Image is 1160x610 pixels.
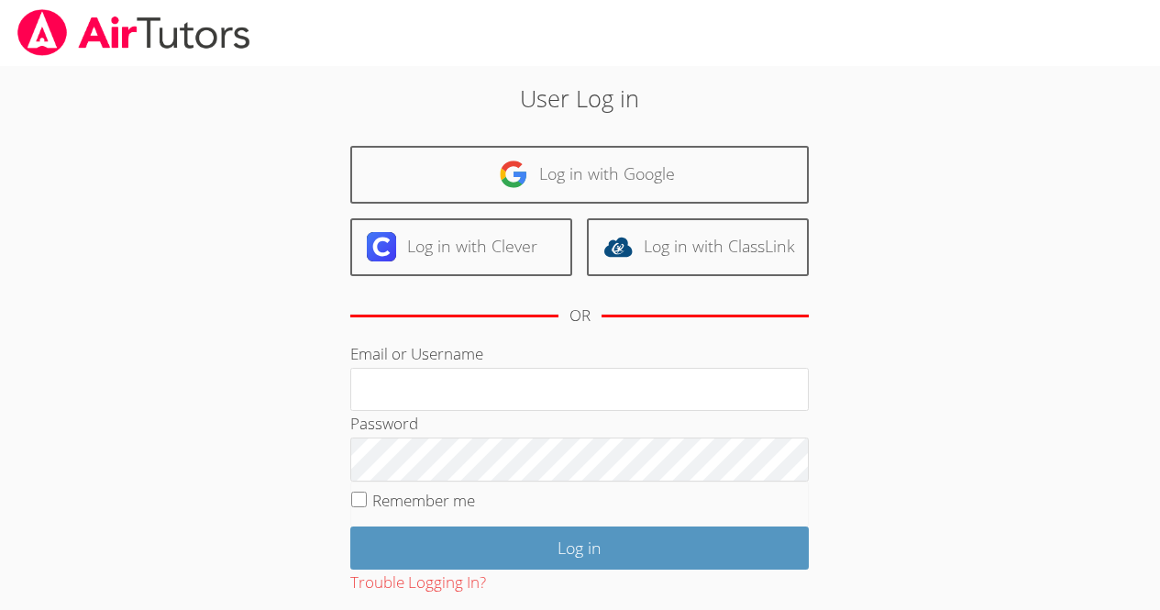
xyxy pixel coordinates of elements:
img: classlink-logo-d6bb404cc1216ec64c9a2012d9dc4662098be43eaf13dc465df04b49fa7ab582.svg [603,232,633,261]
img: google-logo-50288ca7cdecda66e5e0955fdab243c47b7ad437acaf1139b6f446037453330a.svg [499,160,528,189]
label: Password [350,413,418,434]
label: Email or Username [350,343,483,364]
img: airtutors_banner-c4298cdbf04f3fff15de1276eac7730deb9818008684d7c2e4769d2f7ddbe033.png [16,9,252,56]
label: Remember me [372,490,475,511]
input: Log in [350,527,809,570]
a: Log in with Google [350,146,809,204]
div: OR [569,303,591,329]
a: Log in with ClassLink [587,218,809,276]
a: Log in with Clever [350,218,572,276]
button: Trouble Logging In? [350,570,486,596]
h2: User Log in [267,81,893,116]
img: clever-logo-6eab21bc6e7a338710f1a6ff85c0baf02591cd810cc4098c63d3a4b26e2feb20.svg [367,232,396,261]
